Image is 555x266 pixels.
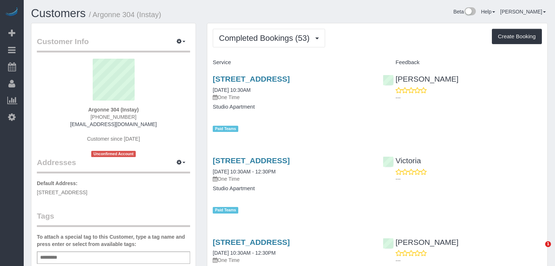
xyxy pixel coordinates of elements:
p: --- [396,175,542,183]
a: Customers [31,7,86,20]
p: One Time [213,94,372,101]
p: --- [396,94,542,101]
iframe: Intercom live chat [530,241,548,259]
span: [STREET_ADDRESS] [37,189,87,195]
h4: Service [213,59,372,66]
legend: Customer Info [37,36,190,52]
h4: Feedback [383,59,542,66]
a: [STREET_ADDRESS] [213,156,290,165]
p: One Time [213,175,372,183]
span: Paid Teams [213,126,238,132]
button: Completed Bookings (53) [213,29,325,47]
a: Beta [453,9,476,15]
span: Unconfirmed Account [91,151,136,157]
a: Victoria [383,156,421,165]
p: --- [396,257,542,264]
h4: Studio Apartment [213,104,372,110]
strong: Argonne 304 (Instay) [88,107,139,113]
p: One Time [213,257,372,264]
label: Default Address: [37,180,78,187]
small: / Argonne 304 (Instay) [89,11,161,19]
button: Create Booking [492,29,542,44]
h4: Studio Apartment [213,185,372,192]
span: Completed Bookings (53) [219,34,313,43]
label: To attach a special tag to this Customer, type a tag name and press enter or select from availabl... [37,233,190,248]
a: [DATE] 10:30AM - 12:30PM [213,250,275,256]
span: 1 [545,241,551,247]
a: [DATE] 10:30AM [213,87,251,93]
img: New interface [464,7,476,17]
a: [DATE] 10:30AM - 12:30PM [213,169,275,175]
img: Automaid Logo [4,7,19,17]
a: [PERSON_NAME] [383,238,459,246]
span: [PHONE_NUMBER] [90,114,136,120]
a: [STREET_ADDRESS] [213,75,290,83]
a: [STREET_ADDRESS] [213,238,290,246]
legend: Tags [37,211,190,227]
a: [PERSON_NAME] [500,9,546,15]
span: Paid Teams [213,207,238,213]
a: Help [481,9,495,15]
a: [PERSON_NAME] [383,75,459,83]
a: [EMAIL_ADDRESS][DOMAIN_NAME] [70,121,157,127]
span: Customer since [DATE] [87,136,140,142]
